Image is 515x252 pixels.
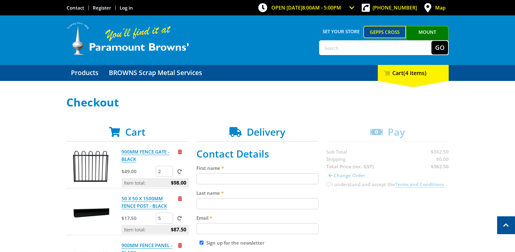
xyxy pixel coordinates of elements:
label: First name [196,164,319,172]
a: 50 X 50 X 1500MM FENCE POST - BLACK [122,195,167,209]
p: Item total: [122,178,189,187]
a: Remove from cart [178,242,182,248]
h1: Checkout [66,96,449,109]
div: Cart [378,65,449,81]
a: Log in [120,5,133,11]
span: 8:00am - 5:00pm [302,4,341,11]
span: $98.00 [171,178,186,187]
img: Paramount Browns' [66,22,190,56]
a: Go to the Products page [66,65,103,81]
span: OPEN [DATE] [271,4,341,11]
label: Sign up for the newsletter [206,240,264,246]
p: $17.50 [122,214,154,222]
span: Delivery [247,125,285,138]
label: Last name [196,189,319,197]
img: 900MM FENCE GATE - BLACK [72,148,109,185]
a: Go to the registration page [93,5,111,11]
p: $49.00 [122,168,154,175]
label: Email [196,214,319,222]
p: Item total: [122,225,189,234]
span: Set your store [319,26,363,37]
input: Please enter your last name. [196,198,319,209]
a: Go to the BROWNS Scrap Metal Services page [104,65,207,81]
span: $87.50 [171,225,186,234]
a: 900MM FENCE GATE - BLACK [122,149,169,162]
a: Go to the Contact page [67,5,84,11]
a: Mount [PERSON_NAME] [406,26,449,49]
span: (4 items) [403,69,426,77]
a: Remove from cart [178,195,182,202]
a: Gepps Cross [363,26,406,38]
h2: Contact Details [196,148,319,160]
input: Please enter your first name. [196,173,319,184]
img: 50 X 50 X 1500MM FENCE POST - BLACK [72,195,109,232]
button: Go [431,41,448,54]
input: Please enter your email address. [196,223,319,234]
span: Cart [125,125,146,138]
input: Search [320,41,431,54]
a: Remove from cart [178,149,182,155]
